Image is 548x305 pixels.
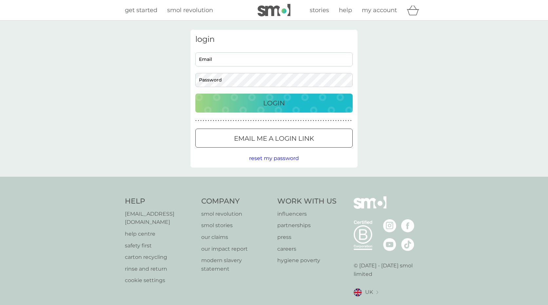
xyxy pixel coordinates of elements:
p: ● [255,119,257,122]
p: ● [350,119,352,122]
p: ● [343,119,344,122]
span: reset my password [249,155,299,161]
img: visit the smol Facebook page [401,219,414,232]
img: select a new location [376,291,378,294]
a: rinse and return [125,265,195,273]
p: ● [233,119,234,122]
p: ● [333,119,334,122]
p: ● [303,119,304,122]
p: ● [258,119,259,122]
a: help [339,6,352,15]
p: ● [345,119,347,122]
a: [EMAIL_ADDRESS][DOMAIN_NAME] [125,210,195,226]
p: ● [235,119,237,122]
h4: Help [125,196,195,206]
p: ● [318,119,319,122]
a: get started [125,6,157,15]
p: ● [278,119,279,122]
p: ● [250,119,252,122]
p: ● [315,119,317,122]
p: ● [263,119,264,122]
p: careers [277,245,337,253]
p: ● [268,119,269,122]
p: partnerships [277,221,337,230]
span: stories [310,7,329,14]
p: ● [198,119,199,122]
img: smol [258,4,290,16]
p: ● [245,119,247,122]
p: Login [263,98,285,108]
span: my account [362,7,397,14]
p: ● [310,119,312,122]
p: ● [283,119,284,122]
p: ● [215,119,217,122]
a: influencers [277,210,337,218]
a: press [277,233,337,242]
a: cookie settings [125,276,195,285]
p: our impact report [201,245,271,253]
p: ● [210,119,212,122]
p: ● [208,119,209,122]
p: ● [248,119,249,122]
p: ● [308,119,309,122]
h3: login [195,35,353,44]
p: ● [293,119,294,122]
img: visit the smol Youtube page [383,238,396,251]
a: modern slavery statement [201,256,271,273]
p: ● [195,119,197,122]
p: ● [288,119,289,122]
button: Email me a login link [195,129,353,148]
p: Email me a login link [234,133,314,144]
p: ● [213,119,214,122]
div: basket [407,4,423,17]
p: ● [290,119,292,122]
span: get started [125,7,157,14]
p: ● [205,119,207,122]
a: help centre [125,230,195,238]
p: ● [260,119,262,122]
p: ● [275,119,277,122]
p: ● [285,119,287,122]
p: ● [338,119,339,122]
p: ● [330,119,332,122]
p: © [DATE] - [DATE] smol limited [354,261,423,278]
p: ● [348,119,349,122]
p: carton recycling [125,253,195,261]
span: smol revolution [167,7,213,14]
button: reset my password [249,154,299,163]
img: visit the smol Instagram page [383,219,396,232]
p: ● [325,119,327,122]
img: smol [354,196,386,219]
p: ● [238,119,239,122]
p: ● [340,119,342,122]
p: ● [320,119,322,122]
p: ● [323,119,324,122]
p: ● [203,119,204,122]
a: hygiene poverty [277,256,337,265]
p: ● [218,119,219,122]
p: ● [240,119,242,122]
p: ● [335,119,337,122]
img: visit the smol Tiktok page [401,238,414,251]
span: UK [365,288,373,296]
a: smol stories [201,221,271,230]
h4: Company [201,196,271,206]
a: my account [362,6,397,15]
a: stories [310,6,329,15]
p: ● [223,119,224,122]
p: ● [280,119,282,122]
p: ● [228,119,229,122]
a: smol revolution [201,210,271,218]
img: UK flag [354,288,362,296]
p: ● [225,119,227,122]
a: our claims [201,233,271,242]
p: ● [298,119,299,122]
p: ● [265,119,267,122]
p: ● [295,119,297,122]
